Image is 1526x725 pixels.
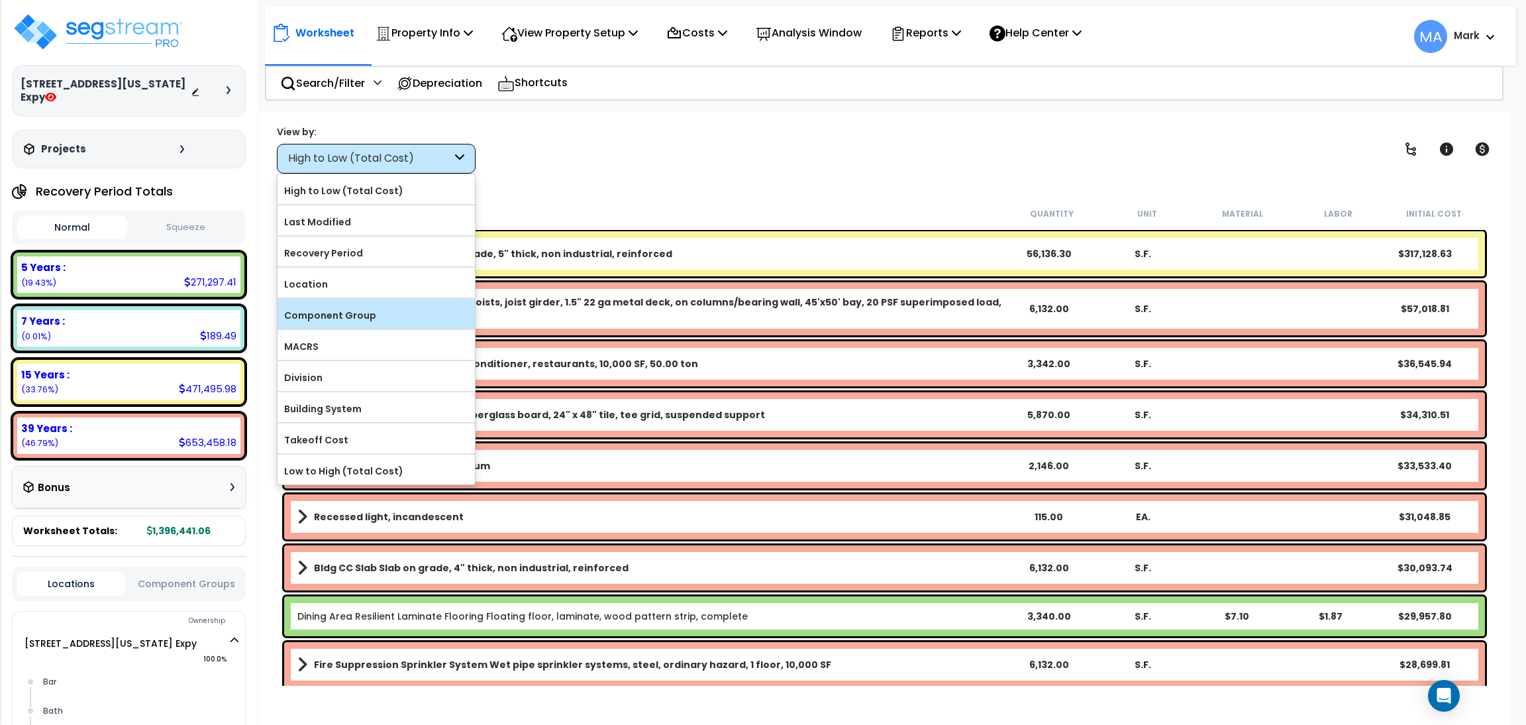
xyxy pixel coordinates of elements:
[1428,680,1460,712] div: Open Intercom Messenger
[1378,302,1472,315] div: $57,018.81
[1454,28,1480,42] b: Mark
[497,74,568,93] p: Shortcuts
[1095,561,1190,575] div: S.F.
[314,510,464,524] b: Recessed light, incandescent
[1002,510,1096,524] div: 115.00
[295,24,354,42] p: Worksheet
[1378,658,1472,671] div: $28,699.81
[1378,408,1472,421] div: $34,310.51
[490,67,575,99] div: Shortcuts
[1378,459,1472,473] div: $33,533.40
[1002,357,1096,370] div: 3,342.00
[314,247,672,260] b: Site Concrete Paving Slab on grade, 5" thick, non industrial, reinforced
[203,651,238,667] span: 100.0%
[21,384,58,395] small: 33.764116045112566%
[1137,209,1157,219] small: Unit
[40,674,239,690] div: Bar
[990,24,1082,42] p: Help Center
[756,24,862,42] p: Analysis Window
[278,461,475,481] label: Low to High (Total Cost)
[12,12,184,52] img: logo_pro_r.png
[36,185,173,198] h4: Recovery Period Totals
[297,457,1002,475] a: Assembly Title
[1095,658,1190,671] div: S.F.
[314,296,1002,322] b: Bldg Roof Structure Roof, steel joists, joist girder, 1.5" 22 ga metal deck, on columns/bearing w...
[38,482,70,494] h3: Bonus
[314,561,629,575] b: Bldg CC Slab Slab on grade, 4" thick, non industrial, reinforced
[278,368,475,388] label: Division
[890,24,961,42] p: Reports
[1095,510,1190,524] div: EA.
[21,78,191,104] h3: [STREET_ADDRESS][US_STATE] Expy
[1095,357,1190,370] div: S.F.
[179,382,236,396] div: 471,495.98
[389,68,489,99] div: Depreciation
[1378,561,1472,575] div: $30,093.74
[1030,209,1074,219] small: Quantity
[278,430,475,450] label: Takeoff Cost
[314,459,490,473] b: Tile, quarry tile, mud set, minimum
[278,337,475,357] label: MACRS
[1095,247,1190,260] div: S.F.
[297,508,1002,526] a: Assembly Title
[25,637,197,650] a: [STREET_ADDRESS][US_STATE] Expy 100.0%
[376,24,473,42] p: Property Info
[288,151,452,166] div: High to Low (Total Cost)
[130,216,240,239] button: Squeeze
[1095,408,1190,421] div: S.F.
[1002,561,1096,575] div: 6,132.00
[278,306,475,325] label: Component Group
[40,703,239,719] div: Bath
[1095,302,1190,315] div: S.F.
[1002,408,1096,421] div: 5,870.00
[1378,610,1472,623] div: $29,957.80
[21,421,72,435] b: 39 Years :
[17,572,126,596] button: Locations
[1002,302,1096,315] div: 6,132.00
[278,181,475,201] label: High to Low (Total Cost)
[1378,247,1472,260] div: $317,128.63
[184,275,236,289] div: 271,297.41
[1002,658,1096,671] div: 6,132.00
[1095,459,1190,473] div: S.F.
[666,24,727,42] p: Costs
[297,610,748,623] a: Individual Item
[314,357,698,370] b: HVAC Rooftop, single zone, air conditioner, restaurants, 10,000 SF, 50.00 ton
[17,215,127,239] button: Normal
[21,277,56,288] small: 19.427773772277934%
[1378,510,1472,524] div: $31,048.85
[1222,209,1263,219] small: Material
[297,406,1002,424] a: Assembly Title
[280,74,365,92] p: Search/Filter
[39,613,245,629] div: Ownership
[1324,209,1352,219] small: Labor
[278,212,475,232] label: Last Modified
[278,399,475,419] label: Building System
[314,658,831,671] b: Fire Suppression Sprinkler System Wet pipe sprinkler systems, steel, ordinary hazard, 1 floor, 10...
[1095,610,1190,623] div: S.F.
[1002,459,1096,473] div: 2,146.00
[277,125,476,139] div: View by:
[147,524,211,537] b: 1,396,441.06
[179,435,236,449] div: 653,458.18
[21,331,51,342] small: 0.013569495013273241%
[397,74,482,92] p: Depreciation
[314,408,765,421] b: Ceiling Acoustic ceilings, 5/8" fiberglass board, 24" x 48" tile, tee grid, suspended support
[1406,209,1462,219] small: Initial Cost
[1190,610,1284,623] div: $7.10
[200,329,236,343] div: 189.49
[21,260,66,274] b: 5 Years :
[1002,247,1096,260] div: 56,136.30
[21,368,70,382] b: 15 Years :
[41,142,86,156] h3: Projects
[297,296,1002,322] a: Assembly Title
[132,577,241,591] button: Component Groups
[23,524,117,537] span: Worksheet Totals:
[1414,20,1447,53] span: MA
[1002,610,1096,623] div: 3,340.00
[297,245,1002,263] a: Assembly Title
[501,24,638,42] p: View Property Setup
[278,274,475,294] label: Location
[1284,610,1378,623] div: $1.87
[21,437,58,449] small: 46.794540687596225%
